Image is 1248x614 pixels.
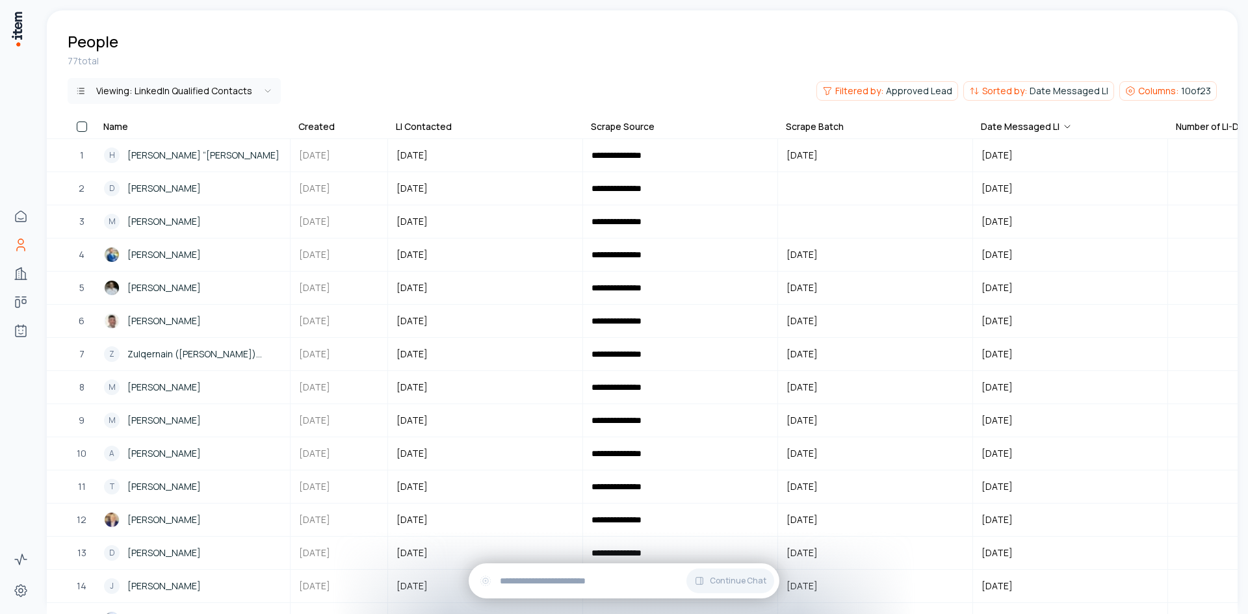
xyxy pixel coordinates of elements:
div: H [104,147,120,163]
a: M[PERSON_NAME] [96,372,289,403]
img: Collin Ryan [104,247,120,262]
button: [DATE] [974,206,1167,237]
button: [DATE] [779,339,972,370]
button: [DATE] [779,537,972,569]
span: [PERSON_NAME] “[PERSON_NAME] [127,148,279,162]
button: [DATE] [779,405,972,436]
button: [DATE] [389,206,582,237]
button: [DATE] [779,372,972,403]
a: Deals [8,289,34,315]
span: Zulqernain ([PERSON_NAME]) [PERSON_NAME] [127,347,281,361]
div: Created [298,120,335,133]
span: [PERSON_NAME] [127,248,201,262]
a: Michael Singh[PERSON_NAME] [96,305,289,337]
div: 77 total [68,55,1217,68]
a: A[PERSON_NAME] [96,438,289,469]
button: [DATE] [389,239,582,270]
span: Filtered by: [835,84,883,97]
span: [PERSON_NAME] [127,546,201,560]
a: T[PERSON_NAME] [96,471,289,502]
button: [DATE] [974,372,1167,403]
div: Continue Chat [469,563,779,598]
button: [DATE] [974,239,1167,270]
button: [DATE] [779,140,972,171]
span: [PERSON_NAME] [127,513,201,527]
button: [DATE] [389,339,582,370]
button: [DATE] [389,471,582,502]
button: [DATE] [779,504,972,535]
button: [DATE] [974,272,1167,303]
a: J[PERSON_NAME] [96,570,289,602]
button: [DATE] [974,140,1167,171]
button: [DATE] [779,570,972,602]
span: [PERSON_NAME] [127,181,201,196]
div: Name [103,120,128,133]
button: [DATE] [974,405,1167,436]
h1: People [68,31,118,52]
div: Scrape Batch [786,120,844,133]
a: D[PERSON_NAME] [96,173,289,204]
button: [DATE] [389,537,582,569]
span: 13 [77,546,86,560]
div: LI Contacted [396,120,452,133]
a: ZZulqernain ([PERSON_NAME]) [PERSON_NAME] [96,339,289,370]
span: Continue Chat [710,576,766,586]
a: H[PERSON_NAME] “[PERSON_NAME] [96,140,289,171]
span: 6 [79,314,84,328]
div: T [104,479,120,494]
a: M[PERSON_NAME] [96,405,289,436]
button: [DATE] [389,405,582,436]
img: Todd Gorell [104,512,120,528]
span: [PERSON_NAME] [127,480,201,494]
span: 8 [79,380,84,394]
span: Columns: [1138,84,1178,97]
button: [DATE] [389,438,582,469]
div: M [104,379,120,395]
button: [DATE] [974,173,1167,204]
div: D [104,181,120,196]
span: 7 [79,347,84,361]
span: 4 [79,248,84,262]
a: Companies [8,261,34,287]
span: 11 [78,480,86,494]
div: Z [104,346,120,362]
a: People [8,232,34,258]
button: [DATE] [779,239,972,270]
span: Date Messaged LI [1030,84,1108,97]
div: A [104,446,120,461]
div: Number of LI-DM [1176,120,1247,133]
a: M[PERSON_NAME] [96,206,289,237]
button: [DATE] [389,305,582,337]
a: Agents [8,318,34,344]
span: [PERSON_NAME] [127,214,201,229]
div: J [104,578,120,594]
a: Collin Ryan[PERSON_NAME] [96,239,289,270]
span: 5 [79,281,84,295]
span: 10 of 23 [1181,84,1211,97]
span: 14 [77,579,86,593]
a: Settings [8,578,34,604]
div: M [104,214,120,229]
span: [PERSON_NAME] [127,446,201,461]
div: M [104,413,120,428]
img: Item Brain Logo [10,10,23,47]
button: Filtered by:Approved Lead [816,81,958,101]
span: 12 [77,513,86,527]
button: Continue Chat [686,569,774,593]
span: Approved Lead [886,84,952,97]
div: Viewing: [96,84,252,97]
button: [DATE] [974,305,1167,337]
span: [PERSON_NAME] [127,314,201,328]
button: [DATE] [389,570,582,602]
span: [PERSON_NAME] [127,380,201,394]
span: [PERSON_NAME] [127,579,201,593]
button: [DATE] [974,504,1167,535]
button: Columns:10of23 [1119,81,1217,101]
button: [DATE] [974,438,1167,469]
button: [DATE] [389,140,582,171]
img: Michael Singh [104,313,120,329]
button: [DATE] [779,471,972,502]
span: 1 [80,148,84,162]
a: Activity [8,546,34,572]
a: Home [8,203,34,229]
